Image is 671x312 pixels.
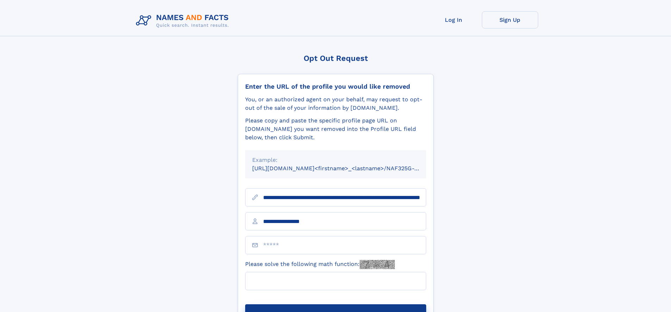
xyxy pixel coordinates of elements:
[252,156,419,164] div: Example:
[245,260,395,269] label: Please solve the following math function:
[238,54,434,63] div: Opt Out Request
[425,11,482,28] a: Log In
[245,83,426,90] div: Enter the URL of the profile you would like removed
[252,165,440,172] small: [URL][DOMAIN_NAME]<firstname>_<lastname>/NAF325G-xxxxxxxx
[245,116,426,142] div: Please copy and paste the specific profile page URL on [DOMAIN_NAME] you want removed into the Pr...
[245,95,426,112] div: You, or an authorized agent on your behalf, may request to opt-out of the sale of your informatio...
[133,11,235,30] img: Logo Names and Facts
[482,11,538,28] a: Sign Up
